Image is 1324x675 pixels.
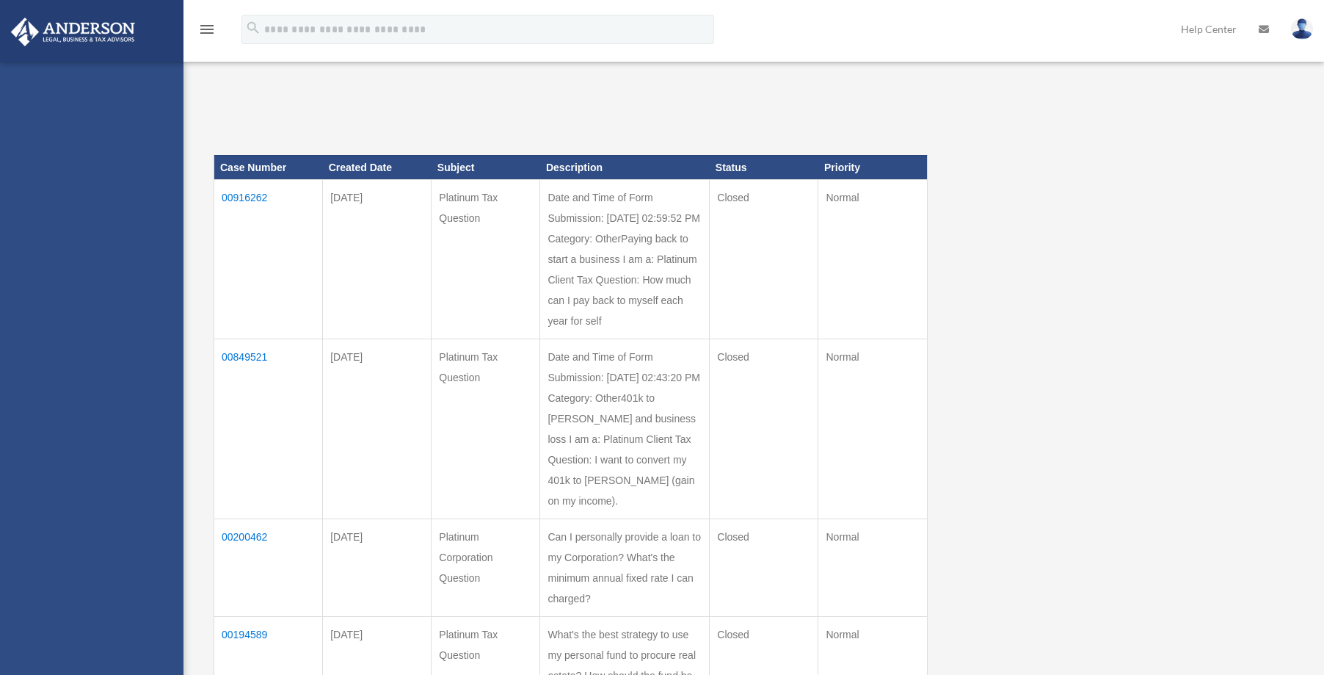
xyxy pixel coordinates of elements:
td: Normal [818,519,927,617]
td: Normal [818,339,927,519]
td: Can I personally provide a loan to my Corporation? What's the minimum annual fixed rate I can cha... [540,519,710,617]
th: Status [710,155,818,180]
img: Anderson Advisors Platinum Portal [7,18,139,46]
td: Closed [710,180,818,339]
td: Platinum Tax Question [432,180,540,339]
td: 00200462 [214,519,323,617]
td: Platinum Tax Question [432,339,540,519]
th: Created Date [323,155,432,180]
td: Platinum Corporation Question [432,519,540,617]
td: 00849521 [214,339,323,519]
th: Case Number [214,155,323,180]
th: Description [540,155,710,180]
i: menu [198,21,216,38]
td: 00916262 [214,180,323,339]
i: search [245,20,261,36]
td: [DATE] [323,339,432,519]
td: Closed [710,519,818,617]
td: Date and Time of Form Submission: [DATE] 02:59:52 PM Category: OtherPaying back to start a busine... [540,180,710,339]
td: Closed [710,339,818,519]
td: Normal [818,180,927,339]
td: [DATE] [323,180,432,339]
td: Date and Time of Form Submission: [DATE] 02:43:20 PM Category: Other401k to [PERSON_NAME] and bus... [540,339,710,519]
img: User Pic [1291,18,1313,40]
td: [DATE] [323,519,432,617]
a: menu [198,26,216,38]
th: Subject [432,155,540,180]
th: Priority [818,155,927,180]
